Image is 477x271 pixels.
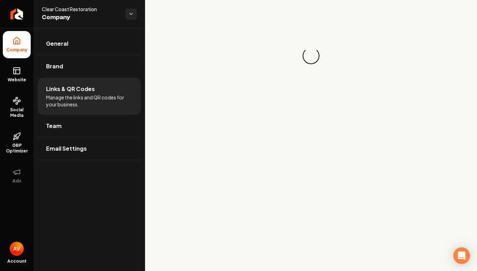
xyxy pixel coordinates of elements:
img: Ana Villa [10,242,24,256]
span: Website [5,77,29,83]
a: Team [38,115,141,137]
span: Account [7,258,26,264]
a: Website [3,61,31,88]
a: General [38,32,141,55]
span: Clear Coast Restoration [42,6,120,13]
span: Email Settings [46,144,87,153]
span: Company [3,47,30,53]
a: GBP Optimizer [3,127,31,159]
span: Company [42,13,120,22]
button: Ads [3,162,31,189]
span: GBP Optimizer [3,143,31,154]
span: Ads [10,178,24,184]
a: Brand [38,55,141,77]
span: Links & QR Codes [46,85,95,93]
div: Loading [299,44,323,68]
img: Rebolt Logo [10,8,23,20]
span: Brand [46,62,63,70]
span: Social Media [3,107,31,118]
span: General [46,39,68,48]
button: Open user button [10,242,24,256]
span: Team [46,122,62,130]
a: Email Settings [38,137,141,160]
span: Manage the links and QR codes for your business. [46,94,132,108]
a: Social Media [3,91,31,124]
div: Open Intercom Messenger [453,247,470,264]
